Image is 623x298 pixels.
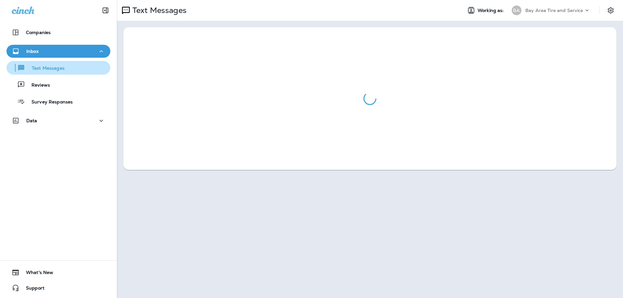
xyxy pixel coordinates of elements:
p: Reviews [25,82,50,89]
button: Support [6,281,110,294]
button: Survey Responses [6,95,110,108]
span: What's New [19,270,53,278]
button: What's New [6,266,110,279]
button: Reviews [6,78,110,91]
p: Data [26,118,37,123]
p: Survey Responses [25,99,73,105]
p: Inbox [26,49,39,54]
span: Support [19,285,44,293]
button: Text Messages [6,61,110,75]
p: Bay Area Tire and Service [525,8,583,13]
button: Companies [6,26,110,39]
button: Data [6,114,110,127]
button: Settings [605,5,617,16]
div: BA [512,6,521,15]
button: Inbox [6,45,110,58]
p: Companies [26,30,51,35]
span: Working as: [478,8,505,13]
p: Text Messages [130,6,187,15]
p: Text Messages [25,66,65,72]
button: Collapse Sidebar [96,4,115,17]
